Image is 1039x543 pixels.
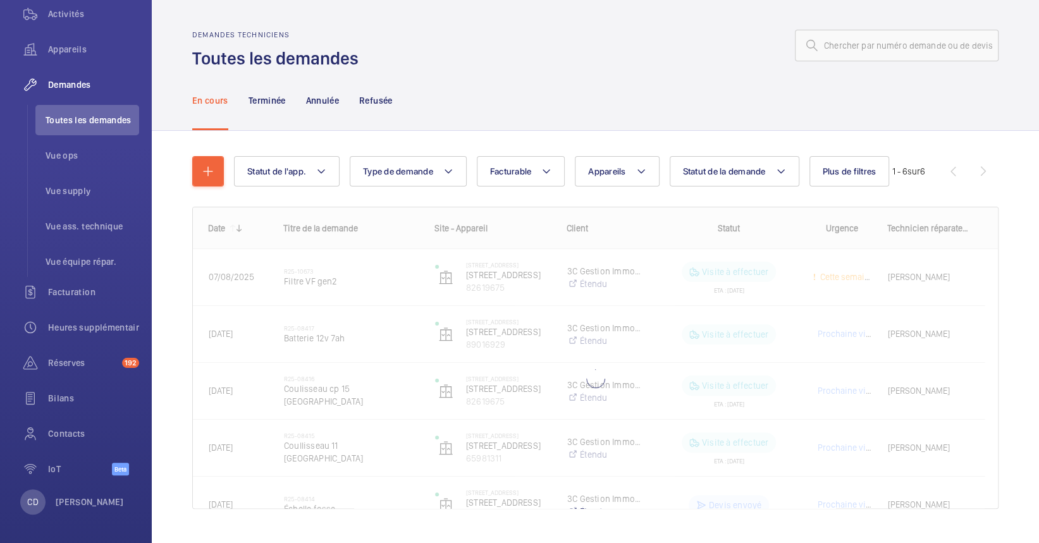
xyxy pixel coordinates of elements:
button: Statut de la demande [670,156,799,186]
span: Vue supply [46,185,139,197]
span: 1 - 6 6 [892,167,925,176]
h2: Demandes techniciens [192,30,366,39]
span: Beta [112,463,129,475]
button: Appareils [575,156,659,186]
span: 192 [122,358,139,368]
h1: Toutes les demandes [192,47,366,70]
span: Type de demande [363,166,433,176]
span: Facturable [490,166,532,176]
span: IoT [48,463,112,475]
button: Type de demande [350,156,467,186]
span: Vue ass. technique [46,220,139,233]
span: Appareils [48,43,139,56]
p: Annulée [306,94,339,107]
p: Refusée [359,94,392,107]
span: Demandes [48,78,139,91]
span: Appareils [588,166,625,176]
span: Activités [48,8,139,20]
span: Toutes les demandes [46,114,139,126]
button: Facturable [477,156,565,186]
span: Heures supplémentaires [48,321,139,334]
button: Statut de l'app. [234,156,340,186]
p: CD [27,496,38,508]
span: sur [907,166,920,176]
span: Vue équipe répar. [46,255,139,268]
span: Vue ops [46,149,139,162]
p: [PERSON_NAME] [56,496,124,508]
span: Bilans [48,392,139,405]
span: Statut de la demande [683,166,766,176]
span: Plus de filtres [823,166,876,176]
p: En cours [192,94,228,107]
button: Plus de filtres [809,156,890,186]
p: Terminée [249,94,286,107]
span: Statut de l'app. [247,166,306,176]
span: Facturation [48,286,139,298]
span: Réserves [48,357,117,369]
input: Chercher par numéro demande ou de devis [795,30,999,61]
span: Contacts [48,427,139,440]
